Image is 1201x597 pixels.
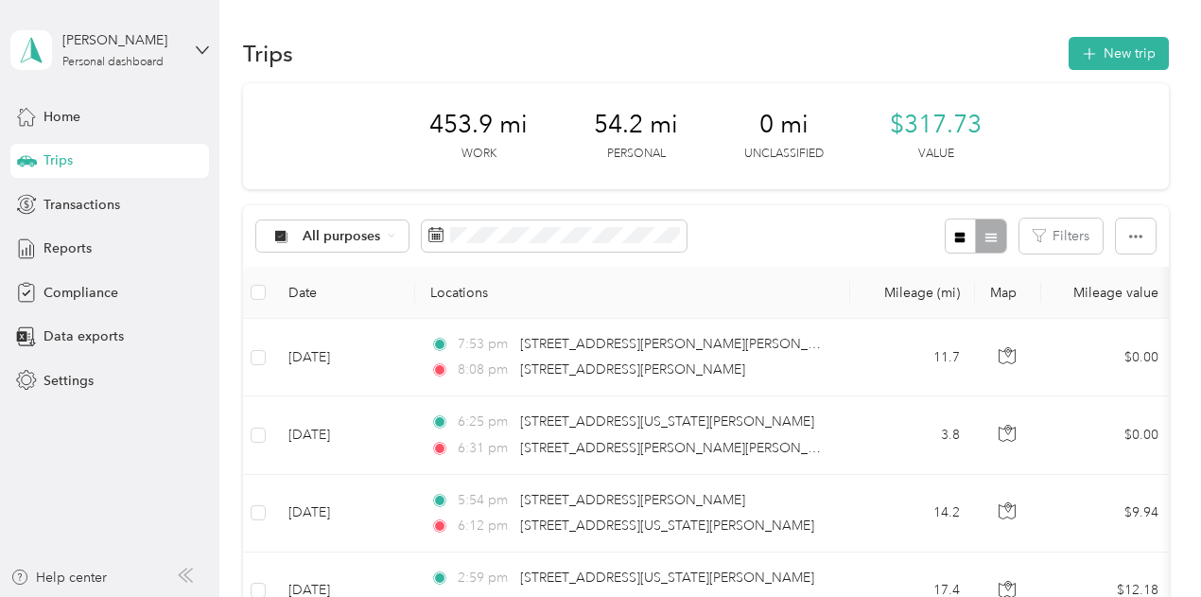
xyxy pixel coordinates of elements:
span: [STREET_ADDRESS][PERSON_NAME] [520,492,745,508]
span: 6:25 pm [458,412,512,432]
td: 3.8 [850,396,975,474]
span: Home [44,107,80,127]
p: Personal [607,146,666,163]
th: Mileage value [1041,267,1174,319]
span: Compliance [44,283,118,303]
span: 54.2 mi [594,110,678,140]
span: $317.73 [890,110,982,140]
td: [DATE] [273,396,415,474]
iframe: Everlance-gr Chat Button Frame [1095,491,1201,597]
div: Personal dashboard [62,57,164,68]
td: [DATE] [273,475,415,553]
button: Help center [10,568,107,588]
th: Map [975,267,1041,319]
p: Work [461,146,496,163]
span: Reports [44,238,92,258]
span: 8:08 pm [458,360,512,380]
span: 5:54 pm [458,490,512,511]
span: [STREET_ADDRESS][US_STATE][PERSON_NAME] [520,570,814,586]
td: 14.2 [850,475,975,553]
td: $9.94 [1041,475,1174,553]
span: [STREET_ADDRESS][US_STATE][PERSON_NAME] [520,518,814,534]
span: 6:12 pm [458,516,512,536]
th: Date [273,267,415,319]
span: Data exports [44,326,124,346]
span: 2:59 pm [458,568,512,588]
span: [STREET_ADDRESS][PERSON_NAME][PERSON_NAME] [520,440,850,456]
button: Filters [1019,219,1103,254]
td: 11.7 [850,319,975,396]
td: $0.00 [1041,319,1174,396]
span: [STREET_ADDRESS][PERSON_NAME][PERSON_NAME] [520,336,850,352]
span: [STREET_ADDRESS][PERSON_NAME] [520,361,745,378]
button: New trip [1069,37,1169,70]
h1: Trips [243,44,293,63]
td: $0.00 [1041,396,1174,474]
span: All purposes [303,230,381,243]
span: Transactions [44,195,120,215]
th: Mileage (mi) [850,267,975,319]
span: Settings [44,371,94,391]
span: [STREET_ADDRESS][US_STATE][PERSON_NAME] [520,413,814,430]
th: Locations [415,267,850,319]
span: 0 mi [759,110,809,140]
span: 453.9 mi [429,110,528,140]
span: 7:53 pm [458,334,512,355]
td: [DATE] [273,319,415,396]
div: [PERSON_NAME] [62,30,181,50]
p: Unclassified [744,146,824,163]
p: Value [918,146,954,163]
span: 6:31 pm [458,438,512,459]
span: Trips [44,150,73,170]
